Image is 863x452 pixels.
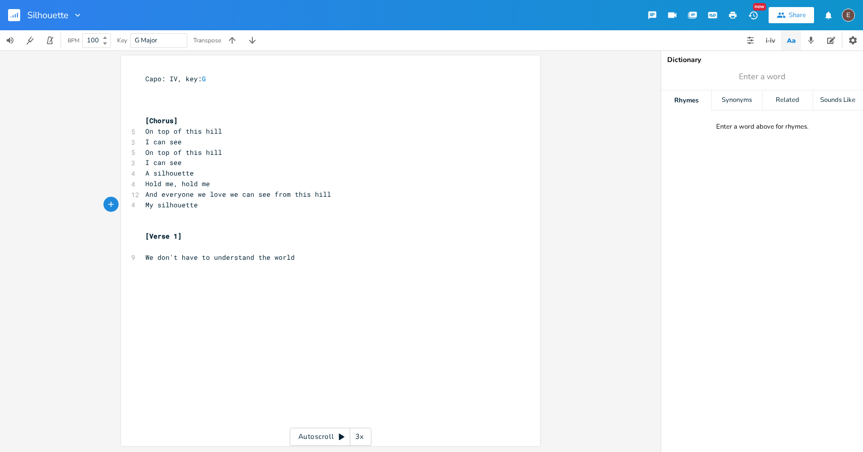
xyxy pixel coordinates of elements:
[202,74,206,83] span: G
[667,56,857,64] div: Dictionary
[753,3,766,11] div: New
[145,127,222,136] span: On top of this hill
[193,37,221,43] div: Transpose
[117,37,127,43] div: Key
[145,148,222,157] span: On top of this hill
[769,7,814,23] button: Share
[716,123,808,131] div: Enter a word above for rhymes.
[789,11,806,20] div: Share
[145,74,210,83] span: Capo: IV, key:
[27,11,69,20] span: Silhouette
[145,168,194,178] span: A silhouette
[145,232,182,241] span: [Verse 1]
[842,4,855,27] button: E
[290,428,371,446] div: Autoscroll
[763,90,813,110] div: Related
[145,116,178,125] span: [Chorus]
[145,190,331,199] span: And everyone we love we can see from this hill
[145,137,182,146] span: I can see
[135,36,157,45] span: G Major
[145,200,198,209] span: My silhouette
[350,428,368,446] div: 3x
[661,90,711,110] div: Rhymes
[743,6,763,24] button: New
[145,158,182,167] span: I can see
[813,90,863,110] div: Sounds Like
[739,71,785,83] span: Enter a word
[145,179,210,188] span: Hold me, hold me
[68,38,79,43] div: BPM
[842,9,855,22] div: edward
[712,90,762,110] div: Synonyms
[145,253,295,262] span: We don't have to understand the world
